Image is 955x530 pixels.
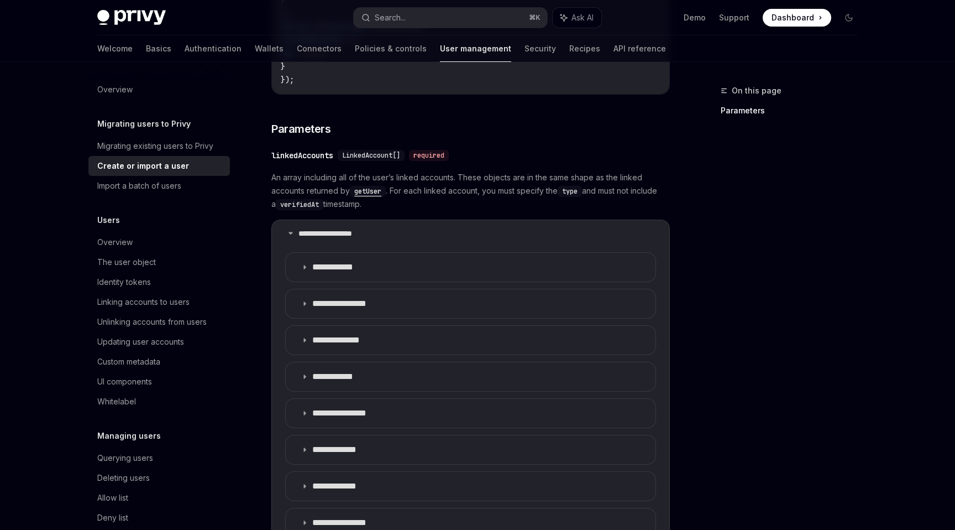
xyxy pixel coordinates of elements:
[97,236,133,249] div: Overview
[97,375,152,388] div: UI components
[97,491,128,505] div: Allow list
[524,35,556,62] a: Security
[255,35,284,62] a: Wallets
[88,292,230,312] a: Linking accounts to users
[271,150,333,161] div: linkedAccounts
[97,83,133,96] div: Overview
[97,214,120,227] h5: Users
[684,12,706,23] a: Demo
[409,150,449,161] div: required
[88,252,230,272] a: The user object
[97,395,136,408] div: Whitelabel
[88,352,230,372] a: Custom metadata
[529,13,541,22] span: ⌘ K
[97,335,184,349] div: Updating user accounts
[97,276,151,289] div: Identity tokens
[375,11,406,24] div: Search...
[88,272,230,292] a: Identity tokens
[571,12,594,23] span: Ask AI
[88,488,230,508] a: Allow list
[88,232,230,252] a: Overview
[97,451,153,465] div: Querying users
[553,8,601,28] button: Ask AI
[185,35,242,62] a: Authentication
[97,117,191,131] h5: Migrating users to Privy
[97,471,150,485] div: Deleting users
[721,102,867,119] a: Parameters
[271,171,670,211] span: An array including all of the user’s linked accounts. These objects are in the same shape as the ...
[88,80,230,100] a: Overview
[354,8,547,28] button: Search...⌘K
[719,12,749,23] a: Support
[840,9,858,27] button: Toggle dark mode
[88,176,230,196] a: Import a batch of users
[569,35,600,62] a: Recipes
[88,156,230,176] a: Create or import a user
[772,12,814,23] span: Dashboard
[613,35,666,62] a: API reference
[281,61,285,71] span: }
[763,9,831,27] a: Dashboard
[88,508,230,528] a: Deny list
[271,121,330,137] span: Parameters
[355,35,427,62] a: Policies & controls
[88,312,230,332] a: Unlinking accounts from users
[97,511,128,524] div: Deny list
[88,468,230,488] a: Deleting users
[97,429,161,443] h5: Managing users
[97,179,181,193] div: Import a batch of users
[97,256,156,269] div: The user object
[297,35,342,62] a: Connectors
[97,295,190,309] div: Linking accounts to users
[88,372,230,392] a: UI components
[146,35,171,62] a: Basics
[97,355,160,368] div: Custom metadata
[276,199,323,210] code: verifiedAt
[281,75,294,85] span: });
[440,35,511,62] a: User management
[558,186,582,197] code: type
[88,136,230,156] a: Migrating existing users to Privy
[97,35,133,62] a: Welcome
[342,151,400,160] span: LinkedAccount[]
[88,448,230,468] a: Querying users
[97,315,207,329] div: Unlinking accounts from users
[350,186,386,195] a: getUser
[97,159,189,173] div: Create or import a user
[88,392,230,412] a: Whitelabel
[350,186,386,197] code: getUser
[732,84,781,97] span: On this page
[88,332,230,352] a: Updating user accounts
[97,10,166,25] img: dark logo
[97,139,213,153] div: Migrating existing users to Privy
